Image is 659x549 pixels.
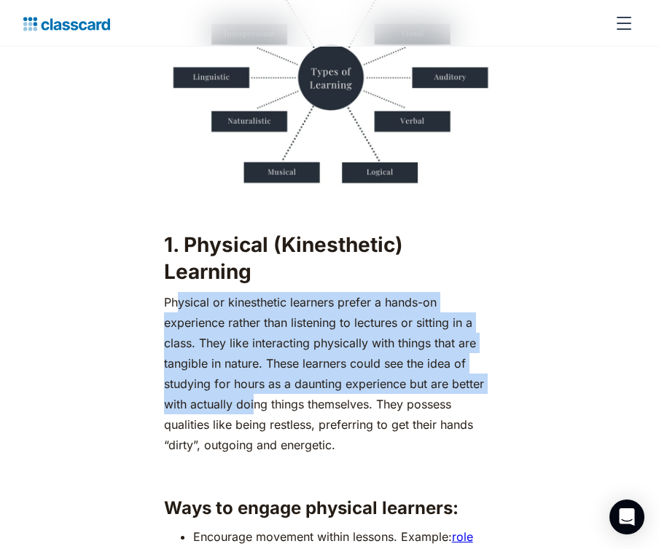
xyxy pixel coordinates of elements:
div: menu [607,6,636,41]
p: ‍ [164,462,496,483]
a: home [23,13,110,33]
p: ‍ [164,197,496,217]
strong: 1. Physical (Kinesthetic) Learning [164,232,403,283]
p: Physical or kinesthetic learners prefer a hands-on experience rather than listening to lectures o... [164,292,496,455]
strong: Ways to engage physical learners: [164,497,459,518]
div: Open Intercom Messenger [609,499,644,534]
